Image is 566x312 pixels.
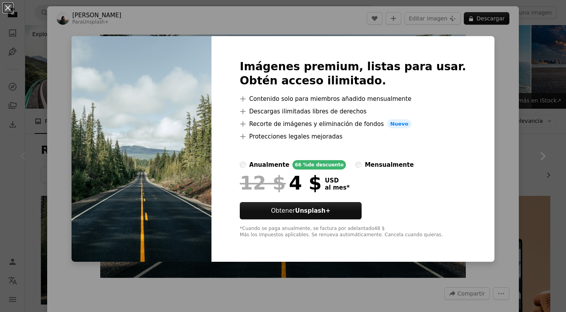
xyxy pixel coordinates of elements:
span: USD [325,177,349,184]
li: Descargas ilimitadas libres de derechos [240,107,466,116]
li: Recorte de imágenes y eliminación de fondos [240,119,466,129]
span: 12 $ [240,173,286,193]
h2: Imágenes premium, listas para usar. Obtén acceso ilimitado. [240,60,466,88]
li: Contenido solo para miembros añadido mensualmente [240,94,466,104]
input: mensualmente [355,162,362,168]
div: mensualmente [365,160,413,170]
div: anualmente [249,160,289,170]
span: al mes * [325,184,349,191]
div: *Cuando se paga anualmente, se factura por adelantado 48 $ Más los impuestos aplicables. Se renue... [240,226,466,238]
div: 4 $ [240,173,322,193]
strong: Unsplash+ [295,207,331,214]
span: Nuevo [387,119,412,129]
button: ObtenerUnsplash+ [240,202,362,219]
li: Protecciones legales mejoradas [240,132,466,141]
img: premium_photo-1664547606209-fb31ec979c85 [72,36,211,262]
div: 66 % de descuento [292,160,346,170]
input: anualmente66 %de descuento [240,162,246,168]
